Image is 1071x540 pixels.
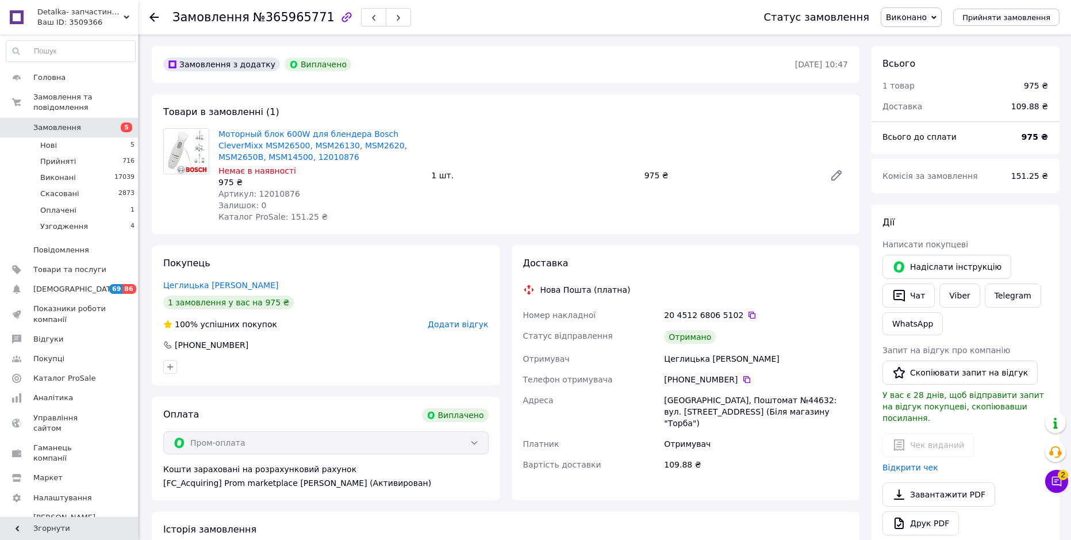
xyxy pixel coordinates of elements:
[33,72,66,83] span: Головна
[33,304,106,324] span: Показники роботи компанії
[882,390,1044,423] span: У вас є 28 днів, щоб відправити запит на відгук покупцеві, скопіювавши посилання.
[882,217,895,228] span: Дії
[523,375,613,384] span: Телефон отримувача
[163,258,210,269] span: Покупець
[662,390,850,434] div: [GEOGRAPHIC_DATA], Поштомат №44632: вул. [STREET_ADDRESS] (Біля магазину "Торба")
[882,312,943,335] a: WhatsApp
[795,60,848,69] time: [DATE] 10:47
[882,463,938,472] a: Відкрити чек
[428,320,488,329] span: Додати відгук
[882,102,922,111] span: Доставка
[253,10,335,24] span: №365965771
[175,320,198,329] span: 100%
[763,12,869,23] div: Статус замовлення
[33,493,92,503] span: Налаштування
[33,334,63,344] span: Відгуки
[121,122,132,132] span: 5
[882,255,1011,279] button: Надіслати інструкцію
[1004,94,1055,119] div: 109.88 ₴
[523,331,613,340] span: Статус відправлення
[427,167,639,183] div: 1 шт.
[149,12,159,23] div: Повернутися назад
[33,393,73,403] span: Аналітика
[882,346,1010,355] span: Запит на відгук про компанію
[523,460,601,469] span: Вартість доставки
[1045,470,1068,493] button: Чат з покупцем2
[6,41,135,62] input: Пошук
[33,373,95,384] span: Каталог ProSale
[118,189,135,199] span: 2873
[130,140,135,151] span: 5
[163,464,489,489] div: Кошти зараховані на розрахунковий рахунок
[33,413,106,434] span: Управління сайтом
[523,396,554,405] span: Адреса
[37,7,124,17] span: Detalka- запчастини і аксесуари для побутової техніки
[1011,171,1048,181] span: 151.25 ₴
[285,58,351,71] div: Виплачено
[882,81,915,90] span: 1 товар
[218,201,267,210] span: Залишок: 0
[163,477,489,489] div: [FC_Acquiring] Prom marketplace [PERSON_NAME] (Активирован)
[664,330,716,344] div: Отримано
[109,284,122,294] span: 69
[523,439,559,449] span: Платник
[664,374,848,385] div: [PHONE_NUMBER]
[33,92,138,113] span: Замовлення та повідомлення
[163,296,294,309] div: 1 замовлення у вас на 975 ₴
[939,284,980,308] a: Viber
[163,58,280,71] div: Замовлення з додатку
[33,354,64,364] span: Покупці
[882,284,935,308] button: Чат
[825,164,848,187] a: Редагувати
[1022,132,1048,141] b: 975 ₴
[662,454,850,475] div: 109.88 ₴
[662,434,850,454] div: Отримувач
[422,408,489,422] div: Виплачено
[1024,80,1048,91] div: 975 ₴
[886,13,927,22] span: Виконано
[130,205,135,216] span: 1
[985,284,1041,308] a: Telegram
[33,473,63,483] span: Маркет
[130,221,135,232] span: 4
[37,17,138,28] div: Ваш ID: 3509366
[218,212,328,221] span: Каталог ProSale: 151.25 ₴
[165,129,208,174] img: Моторный блок 600W для блендера Bosch CleverMixx MSM26500, MSM26130, MSM2620, MSM2650B, MSM14500,...
[33,265,106,275] span: Товари та послуги
[218,129,407,162] a: Моторный блок 600W для блендера Bosch CleverMixx MSM26500, MSM26130, MSM2620, MSM2650B, MSM14500,...
[218,177,422,188] div: 975 ₴
[1058,467,1068,477] span: 2
[218,189,300,198] span: Артикул: 12010876
[163,106,279,117] span: Товари в замовленні (1)
[33,284,118,294] span: [DEMOGRAPHIC_DATA]
[640,167,820,183] div: 975 ₴
[122,156,135,167] span: 716
[33,443,106,464] span: Гаманець компанії
[882,482,995,507] a: Завантажити PDF
[40,156,76,167] span: Прийняті
[40,173,76,183] span: Виконані
[664,309,848,321] div: 20 4512 6806 5102
[962,13,1050,22] span: Прийняти замовлення
[40,221,88,232] span: Узгодження
[218,166,296,175] span: Немає в наявності
[523,258,569,269] span: Доставка
[172,10,249,24] span: Замовлення
[882,511,959,535] a: Друк PDF
[33,122,81,133] span: Замовлення
[122,284,136,294] span: 86
[163,409,199,420] span: Оплата
[523,311,596,320] span: Номер накладної
[882,171,978,181] span: Комісія за замовлення
[163,524,256,535] span: Історія замовлення
[538,284,634,296] div: Нова Пошта (платна)
[33,245,89,255] span: Повідомлення
[114,173,135,183] span: 17039
[40,140,57,151] span: Нові
[40,205,76,216] span: Оплачені
[163,281,278,290] a: Цеглицька [PERSON_NAME]
[163,319,277,330] div: успішних покупок
[523,354,570,363] span: Отримувач
[953,9,1060,26] button: Прийняти замовлення
[174,339,249,351] div: [PHONE_NUMBER]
